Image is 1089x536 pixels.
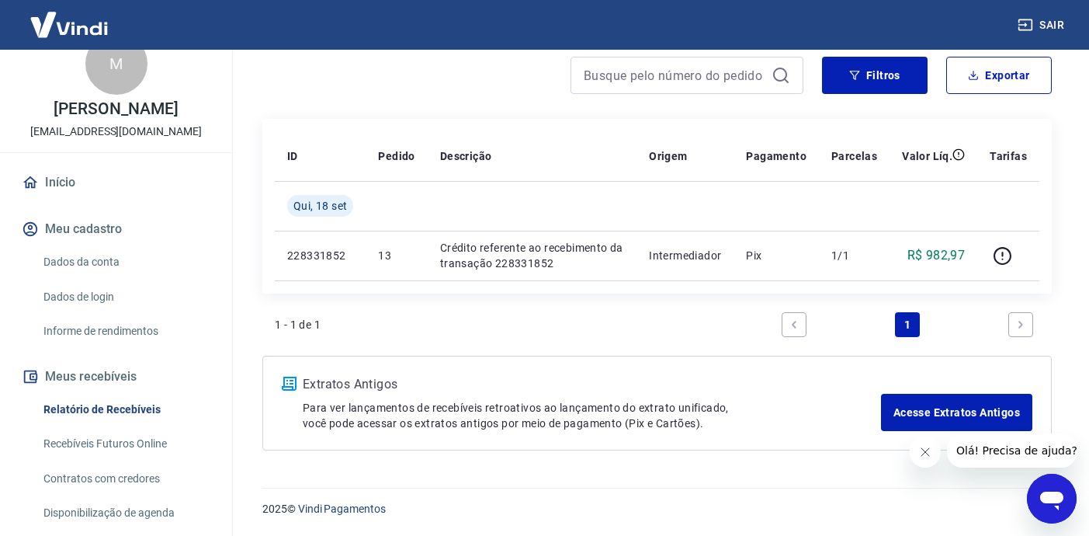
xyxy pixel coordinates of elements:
[584,64,765,87] input: Busque pelo número do pedido
[37,394,213,426] a: Relatório de Recebíveis
[1027,474,1077,524] iframe: Botão para abrir a janela de mensagens
[649,148,687,164] p: Origem
[85,33,147,95] div: M
[282,377,297,391] img: ícone
[287,248,353,263] p: 228331852
[37,497,213,529] a: Disponibilização de agenda
[303,400,881,431] p: Para ver lançamentos de recebíveis retroativos ao lançamento do extrato unificado, você pode aces...
[746,248,806,263] p: Pix
[782,312,806,337] a: Previous page
[881,394,1032,431] a: Acesse Extratos Antigos
[293,198,347,214] span: Qui, 18 set
[9,11,130,23] span: Olá! Precisa de ajuda?
[303,375,881,394] p: Extratos Antigos
[822,57,928,94] button: Filtros
[746,148,806,164] p: Pagamento
[895,312,920,337] a: Page 1 is your current page
[37,428,213,460] a: Recebíveis Futuros Online
[287,148,298,164] p: ID
[54,101,178,117] p: [PERSON_NAME]
[37,315,213,347] a: Informe de rendimentos
[440,148,492,164] p: Descrição
[1014,11,1070,40] button: Sair
[37,281,213,313] a: Dados de login
[902,148,952,164] p: Valor Líq.
[262,501,1052,517] p: 2025 ©
[1008,312,1033,337] a: Next page
[378,248,414,263] p: 13
[775,306,1039,343] ul: Pagination
[19,1,120,48] img: Vindi
[30,124,202,140] p: [EMAIL_ADDRESS][DOMAIN_NAME]
[947,433,1077,468] iframe: Mensagem da empresa
[440,240,624,271] p: Crédito referente ao recebimento da transação 228331852
[19,165,213,200] a: Início
[37,463,213,495] a: Contratos com credores
[990,148,1027,164] p: Tarifas
[907,246,966,265] p: R$ 982,97
[910,437,941,468] iframe: Fechar mensagem
[37,246,213,278] a: Dados da conta
[831,148,877,164] p: Parcelas
[649,248,721,263] p: Intermediador
[19,212,213,246] button: Meu cadastro
[19,360,213,394] button: Meus recebíveis
[275,317,321,332] p: 1 - 1 de 1
[831,248,877,263] p: 1/1
[378,148,414,164] p: Pedido
[298,503,386,515] a: Vindi Pagamentos
[946,57,1052,94] button: Exportar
